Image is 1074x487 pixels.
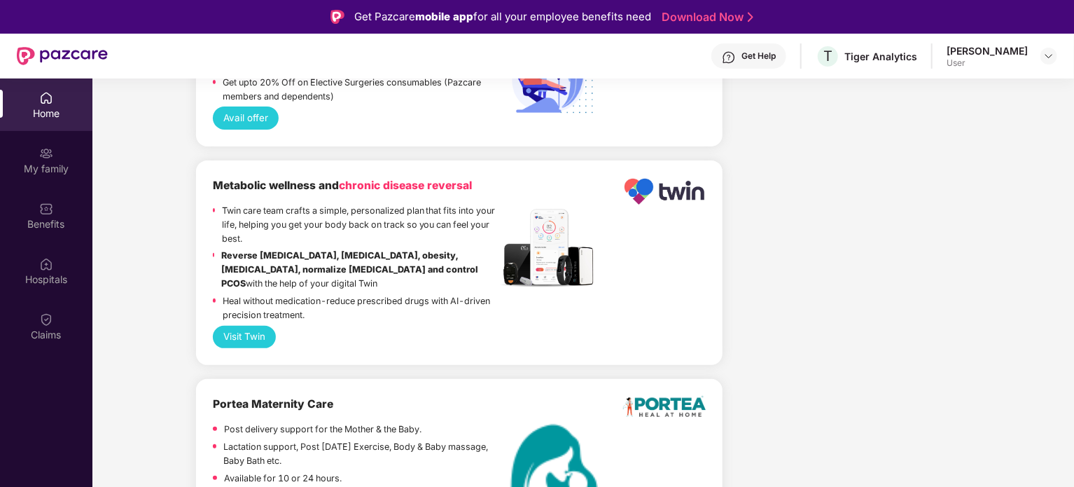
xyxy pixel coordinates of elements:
strong: Reverse [MEDICAL_DATA], [MEDICAL_DATA], obesity, [MEDICAL_DATA], normalize [MEDICAL_DATA] and con... [221,250,478,289]
p: Lactation support, Post [DATE] Exercise, Body & Baby massage, Baby Bath etc. [223,440,501,468]
strong: mobile app [415,10,473,23]
div: [PERSON_NAME] [947,44,1028,57]
p: Get upto 20% Off on Elective Surgeries consumables (Pazcare members and dependents) [223,76,500,104]
p: Available for 10 or 24 hours. [224,472,342,486]
div: Tiger Analytics [844,50,917,63]
img: Logo [330,10,344,24]
p: Twin care team crafts a simple, personalized plan that fits into your life, helping you get your ... [222,204,501,245]
img: New Pazcare Logo [17,47,108,65]
b: Metabolic wellness and [213,179,472,192]
button: Visit Twin [213,326,277,348]
a: Download Now [662,10,749,25]
span: T [823,48,832,64]
img: svg+xml;base64,PHN2ZyBpZD0iQmVuZWZpdHMiIHhtbG5zPSJodHRwOi8vd3d3LnczLm9yZy8yMDAwL3N2ZyIgd2lkdGg9Ij... [39,202,53,216]
button: Avail offer [213,107,279,129]
div: Get Pazcare for all your employee benefits need [354,8,651,25]
img: svg+xml;base64,PHN2ZyB3aWR0aD0iMjAiIGhlaWdodD0iMjAiIHZpZXdCb3g9IjAgMCAyMCAyMCIgZmlsbD0ibm9uZSIgeG... [39,146,53,160]
span: chronic disease reversal [339,179,472,192]
p: with the help of your digital Twin [221,249,500,290]
img: svg+xml;base64,PHN2ZyBpZD0iSG9tZSIgeG1sbnM9Imh0dHA6Ly93d3cudzMub3JnLzIwMDAvc3ZnIiB3aWR0aD0iMjAiIG... [39,91,53,105]
img: svg+xml;base64,PHN2ZyBpZD0iRHJvcGRvd24tMzJ4MzIiIHhtbG5zPSJodHRwOi8vd3d3LnczLm9yZy8yMDAwL3N2ZyIgd2... [1043,50,1054,62]
p: Heal without medication-reduce prescribed drugs with AI-driven precision treatment. [223,294,500,322]
p: Post delivery support for the Mother & the Baby. [224,423,421,437]
div: User [947,57,1028,69]
img: svg+xml;base64,PHN2ZyBpZD0iSGVscC0zMngzMiIgeG1sbnM9Imh0dHA6Ly93d3cudzMub3JnLzIwMDAvc3ZnIiB3aWR0aD... [722,50,736,64]
img: Stroke [748,10,753,25]
b: Portea Maternity Care [213,397,333,411]
img: svg+xml;base64,PHN2ZyBpZD0iSG9zcGl0YWxzIiB4bWxucz0iaHR0cDovL3d3dy53My5vcmcvMjAwMC9zdmciIHdpZHRoPS... [39,257,53,271]
img: Header.jpg [500,205,598,291]
img: Logo.png [623,177,705,206]
img: svg+xml;base64,PHN2ZyBpZD0iQ2xhaW0iIHhtbG5zPSJodHRwOi8vd3d3LnczLm9yZy8yMDAwL3N2ZyIgd2lkdGg9IjIwIi... [39,313,53,327]
img: logo.png [623,396,705,417]
div: Get Help [741,50,776,62]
